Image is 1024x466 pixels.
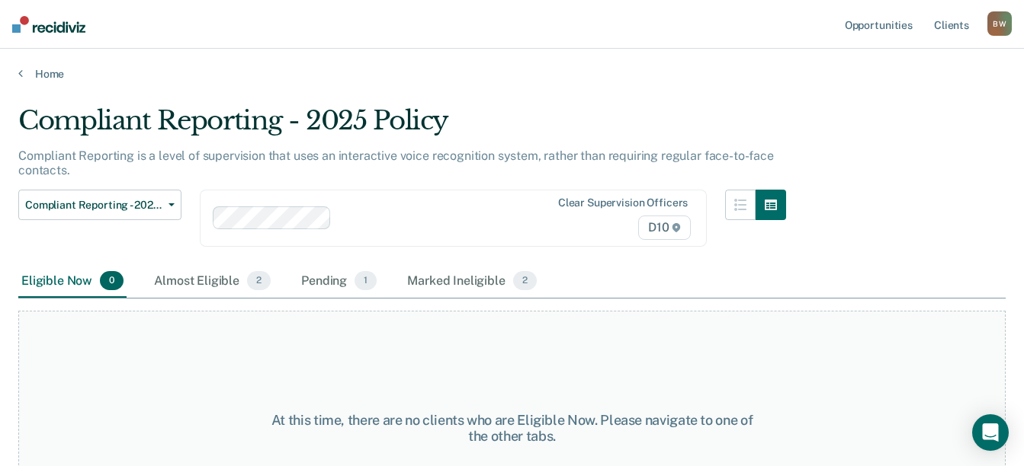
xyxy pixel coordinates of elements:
[18,67,1006,81] a: Home
[355,271,377,291] span: 1
[987,11,1012,36] button: BW
[972,414,1009,451] div: Open Intercom Messenger
[18,265,127,298] div: Eligible Now0
[18,105,786,148] div: Compliant Reporting - 2025 Policy
[12,16,85,33] img: Recidiviz
[265,412,759,445] div: At this time, there are no clients who are Eligible Now. Please navigate to one of the other tabs.
[247,271,271,291] span: 2
[151,265,274,298] div: Almost Eligible2
[25,199,162,212] span: Compliant Reporting - 2025 Policy
[987,11,1012,36] div: B W
[404,265,540,298] div: Marked Ineligible2
[18,148,774,177] p: Compliant Reporting is a level of supervision that uses an interactive voice recognition system, ...
[100,271,124,291] span: 0
[513,271,537,291] span: 2
[638,215,691,240] span: D10
[18,190,181,220] button: Compliant Reporting - 2025 Policy
[558,196,688,209] div: Clear supervision officers
[298,265,380,298] div: Pending1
